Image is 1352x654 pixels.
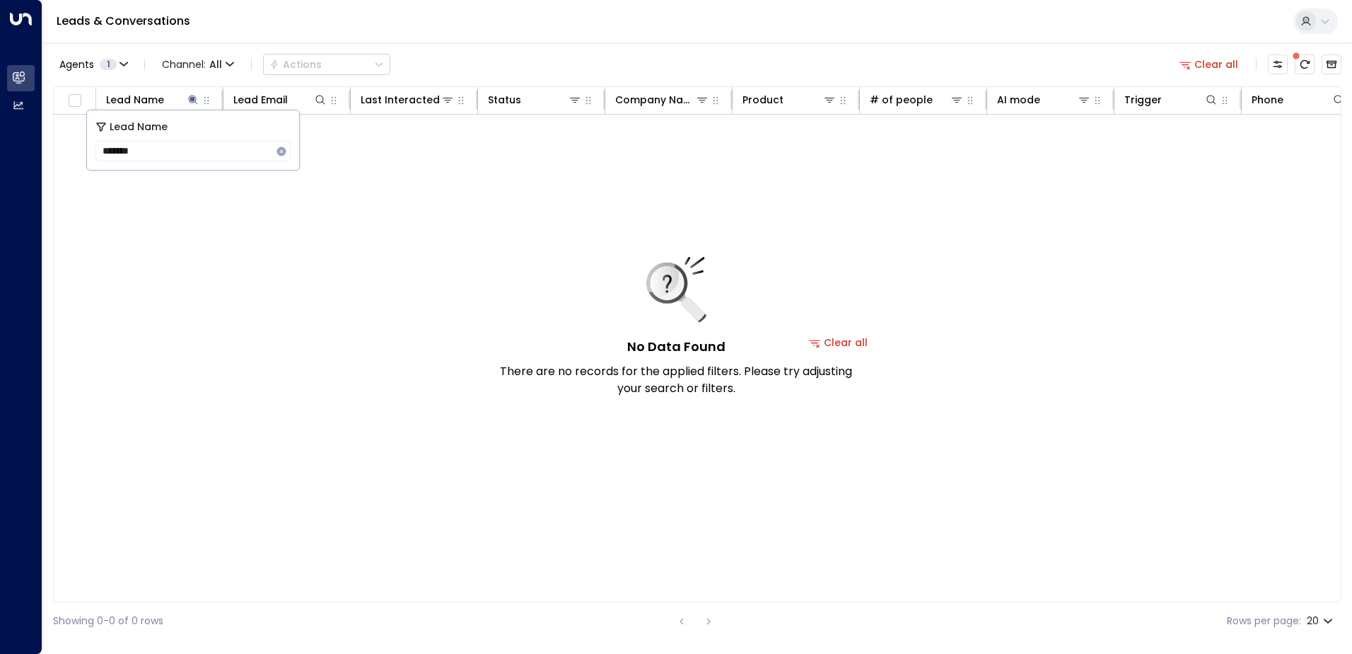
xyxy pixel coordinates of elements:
div: Lead Email [233,91,327,108]
h5: No Data Found [627,337,725,356]
span: Toggle select all [66,92,83,110]
div: AI mode [997,91,1040,108]
div: Status [488,91,582,108]
div: # of people [870,91,933,108]
div: # of people [870,91,964,108]
div: AI mode [997,91,1091,108]
div: Product [742,91,837,108]
div: Showing 0-0 of 0 rows [53,614,163,629]
span: Agents [59,59,94,69]
div: Last Interacted [361,91,455,108]
span: All [209,59,222,70]
span: There are new threads available. Refresh the grid to view the latest updates. [1295,54,1315,74]
button: Channel:All [156,54,240,74]
label: Rows per page: [1227,614,1301,629]
div: Status [488,91,521,108]
p: There are no records for the applied filters. Please try adjusting your search or filters. [499,363,853,397]
div: Company Name [615,91,695,108]
div: Lead Name [106,91,164,108]
div: Actions [269,58,322,71]
nav: pagination navigation [672,612,718,630]
button: Actions [263,54,390,75]
div: Product [742,91,783,108]
div: Phone [1252,91,1283,108]
div: Last Interacted [361,91,440,108]
span: Channel: [156,54,240,74]
span: 1 [100,59,117,70]
a: Leads & Conversations [57,13,190,29]
div: Lead Email [233,91,288,108]
div: Lead Name [106,91,200,108]
span: Lead Name [110,119,168,135]
div: Phone [1252,91,1346,108]
button: Archived Leads [1322,54,1341,74]
div: 20 [1307,611,1336,631]
div: Company Name [615,91,709,108]
button: Agents1 [53,54,133,74]
button: Clear all [1174,54,1245,74]
div: Trigger [1124,91,1218,108]
div: Trigger [1124,91,1162,108]
div: Button group with a nested menu [263,54,390,75]
button: Customize [1268,54,1288,74]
